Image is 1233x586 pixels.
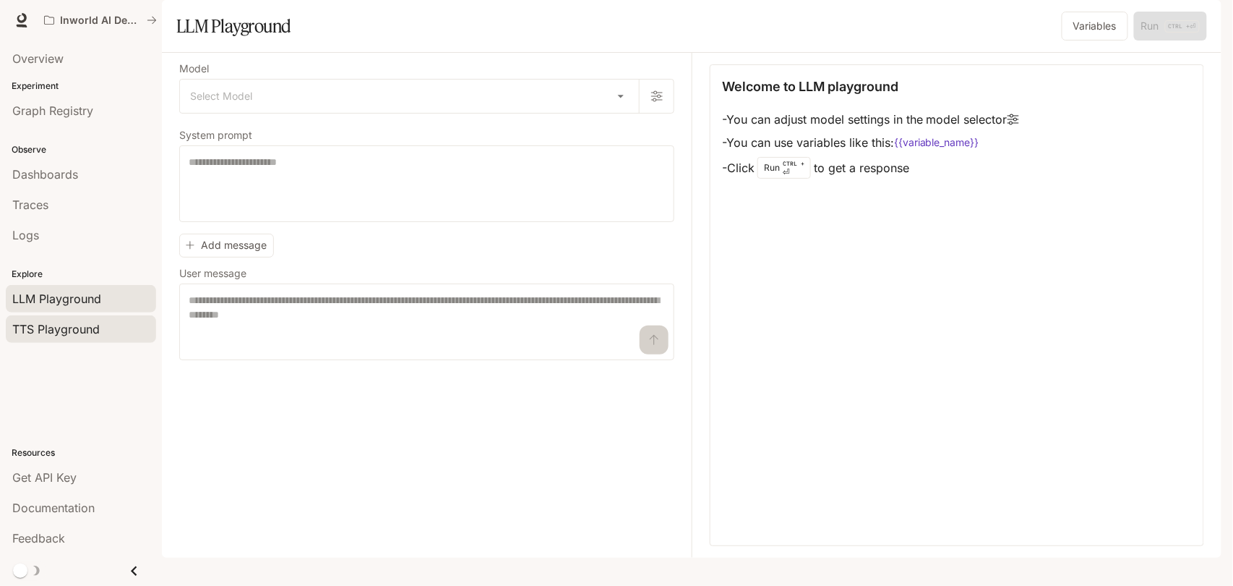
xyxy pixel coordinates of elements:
[176,12,291,41] h1: LLM Playground
[783,159,804,177] p: ⏎
[894,135,979,150] code: {{variable_name}}
[783,159,804,168] p: CTRL +
[60,14,141,27] p: Inworld AI Demos
[1062,12,1128,41] button: Variables
[722,131,1019,154] li: - You can use variables like this:
[722,77,898,96] p: Welcome to LLM playground
[180,80,639,113] div: Select Model
[722,154,1019,182] li: - Click to get a response
[757,157,811,179] div: Run
[190,89,252,103] span: Select Model
[179,130,252,140] p: System prompt
[179,64,209,74] p: Model
[722,108,1019,131] li: - You can adjust model settings in the model selector
[179,268,246,279] p: User message
[38,6,163,35] button: All workspaces
[179,234,274,258] button: Add message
